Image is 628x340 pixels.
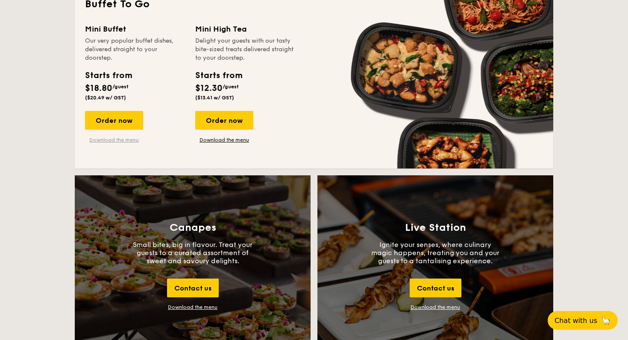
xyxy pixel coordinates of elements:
[601,316,611,325] span: 🦙
[170,222,216,234] h3: Canapes
[548,311,618,330] button: Chat with us🦙
[195,23,295,35] div: Mini High Tea
[85,83,112,93] span: $18.80
[195,37,295,62] div: Delight your guests with our tasty bite-sized treats delivered straight to your doorstep.
[223,84,239,90] span: /guest
[195,137,253,143] a: Download the menu
[195,111,253,130] div: Order now
[85,95,126,101] span: ($20.49 w/ GST)
[85,111,143,130] div: Order now
[129,241,257,265] p: Small bites, big in flavour. Treat your guests to a curated assortment of sweet and savoury delig...
[195,95,234,101] span: ($13.41 w/ GST)
[410,279,461,297] div: Contact us
[411,304,460,310] a: Download the menu
[195,83,223,93] span: $12.30
[112,84,129,90] span: /guest
[85,137,143,143] a: Download the menu
[371,241,499,265] p: Ignite your senses, where culinary magic happens, treating you and your guests to a tantalising e...
[555,317,597,325] span: Chat with us
[85,37,185,62] div: Our very popular buffet dishes, delivered straight to your doorstep.
[85,69,132,82] div: Starts from
[195,69,242,82] div: Starts from
[85,23,185,35] div: Mini Buffet
[168,304,217,310] div: Download the menu
[405,222,466,234] h3: Live Station
[167,279,219,297] div: Contact us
